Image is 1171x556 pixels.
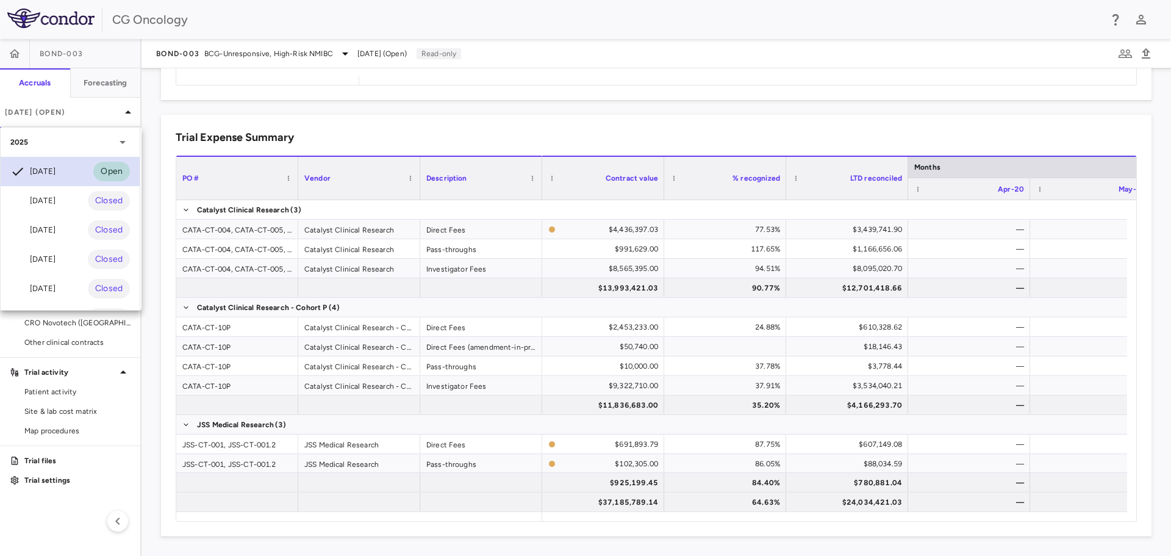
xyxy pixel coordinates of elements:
div: [DATE] [10,223,56,237]
span: Closed [88,223,130,237]
span: Closed [88,253,130,266]
div: [DATE] [10,164,56,179]
div: [DATE] [10,281,56,296]
div: 2025 [1,128,140,157]
span: Open [93,165,130,178]
div: [DATE] [10,193,56,208]
span: Closed [88,194,130,208]
p: 2025 [10,137,29,148]
div: [DATE] [10,252,56,267]
span: Closed [88,282,130,295]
